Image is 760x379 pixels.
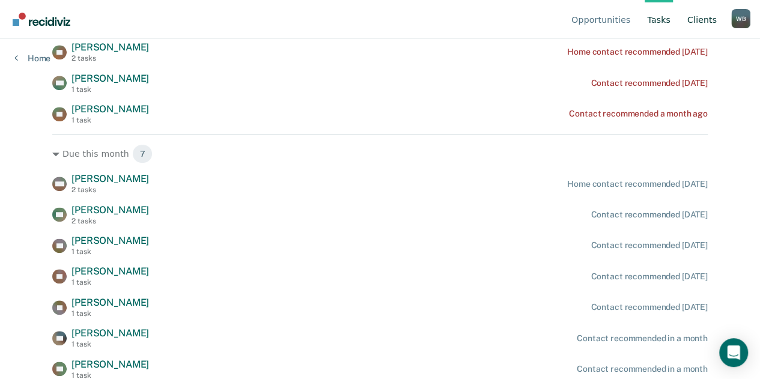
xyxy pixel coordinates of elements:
[71,103,149,115] span: [PERSON_NAME]
[71,278,149,287] div: 1 task
[71,85,149,94] div: 1 task
[132,144,153,163] span: 7
[71,204,149,216] span: [PERSON_NAME]
[52,144,708,163] div: Due this month 7
[71,73,149,84] span: [PERSON_NAME]
[591,271,707,282] div: Contact recommended [DATE]
[13,13,70,26] img: Recidiviz
[71,235,149,246] span: [PERSON_NAME]
[731,9,750,28] div: W B
[719,338,748,367] div: Open Intercom Messenger
[567,179,708,189] div: Home contact recommended [DATE]
[71,186,149,194] div: 2 tasks
[71,116,149,124] div: 1 task
[591,78,707,88] div: Contact recommended [DATE]
[71,359,149,370] span: [PERSON_NAME]
[591,302,707,312] div: Contact recommended [DATE]
[591,240,707,250] div: Contact recommended [DATE]
[567,47,708,57] div: Home contact recommended [DATE]
[71,309,149,318] div: 1 task
[71,327,149,339] span: [PERSON_NAME]
[71,340,149,348] div: 1 task
[71,173,149,184] span: [PERSON_NAME]
[591,210,707,220] div: Contact recommended [DATE]
[71,217,149,225] div: 2 tasks
[731,9,750,28] button: Profile dropdown button
[71,265,149,277] span: [PERSON_NAME]
[14,53,50,64] a: Home
[71,247,149,256] div: 1 task
[71,54,149,62] div: 2 tasks
[71,41,149,53] span: [PERSON_NAME]
[569,109,708,119] div: Contact recommended a month ago
[577,364,708,374] div: Contact recommended in a month
[71,297,149,308] span: [PERSON_NAME]
[577,333,708,344] div: Contact recommended in a month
